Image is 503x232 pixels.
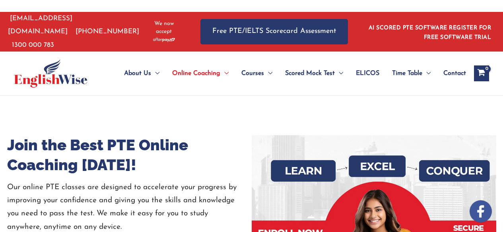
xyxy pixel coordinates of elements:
[285,59,335,87] span: Scored Mock Test
[200,19,348,44] a: Free PTE/IELTS Scorecard Assessment
[392,59,422,87] span: Time Table
[350,59,386,87] a: ELICOS
[443,59,466,87] span: Contact
[386,59,437,87] a: Time TableMenu Toggle
[422,59,431,87] span: Menu Toggle
[118,59,166,87] a: About UsMenu Toggle
[7,135,252,175] h1: Join the Best PTE Online Coaching [DATE]!
[124,59,151,87] span: About Us
[14,59,87,88] img: cropped-ew-logo
[220,59,229,87] span: Menu Toggle
[279,59,350,87] a: Scored Mock TestMenu Toggle
[76,28,139,35] a: [PHONE_NUMBER]
[105,59,466,87] nav: Site Navigation: Main Menu
[235,59,279,87] a: CoursesMenu Toggle
[437,59,466,87] a: Contact
[356,59,379,87] span: ELICOS
[364,19,495,44] aside: Header Widget 1
[172,59,220,87] span: Online Coaching
[241,59,264,87] span: Courses
[264,59,272,87] span: Menu Toggle
[153,38,175,42] img: Afterpay-Logo
[148,20,181,36] span: We now accept
[335,59,343,87] span: Menu Toggle
[474,65,489,81] a: View Shopping Cart, empty
[470,200,492,222] img: white-facebook.png
[151,59,159,87] span: Menu Toggle
[12,42,54,48] a: 1300 000 783
[166,59,235,87] a: Online CoachingMenu Toggle
[369,25,491,40] a: AI SCORED PTE SOFTWARE REGISTER FOR FREE SOFTWARE TRIAL
[8,15,72,35] a: [EMAIL_ADDRESS][DOMAIN_NAME]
